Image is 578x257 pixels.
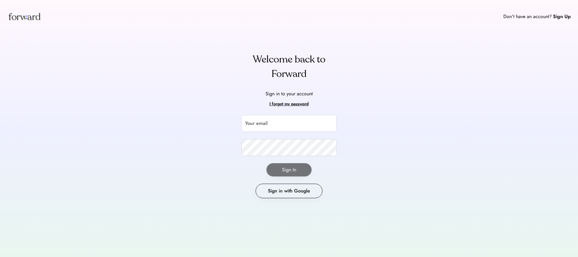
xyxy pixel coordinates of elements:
div: Welcome back to Forward [241,52,337,81]
div: I forgot my password [269,100,309,108]
div: Sign in to your account [266,90,313,97]
div: Don't have an account? [503,13,552,20]
button: Sign In [266,163,312,176]
img: Forward logo [7,7,42,26]
button: Sign in with Google [256,184,322,198]
div: Sign Up [553,13,571,20]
